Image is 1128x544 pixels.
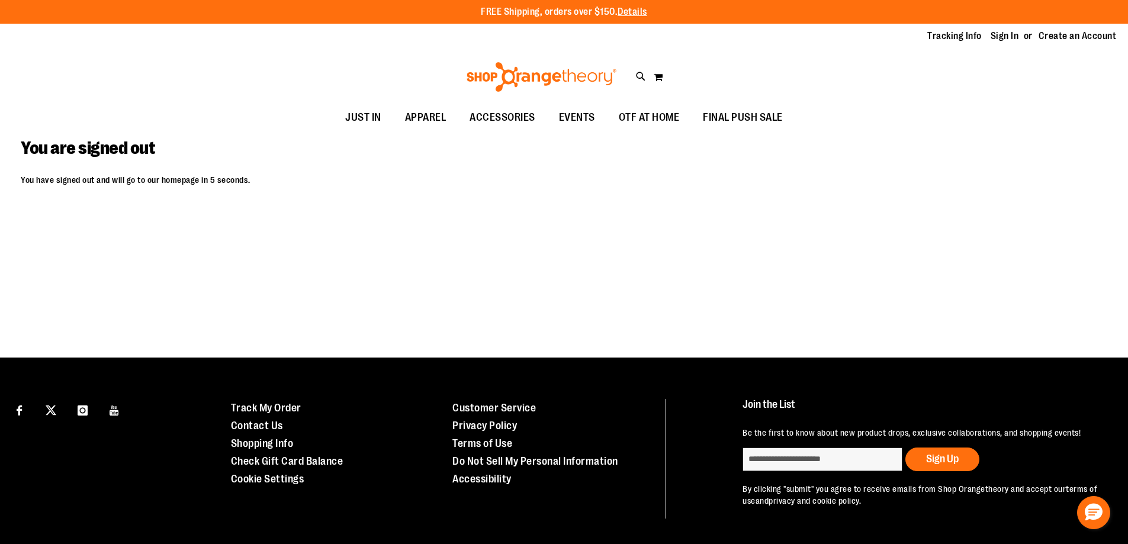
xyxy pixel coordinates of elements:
span: EVENTS [559,104,595,131]
button: Sign Up [905,448,979,471]
p: By clicking "submit" you agree to receive emails from Shop Orangetheory and accept our and [743,483,1101,507]
span: ACCESSORIES [470,104,535,131]
p: FREE Shipping, orders over $150. [481,5,647,19]
a: Do Not Sell My Personal Information [452,455,618,467]
h4: Join the List [743,399,1101,421]
a: Cookie Settings [231,473,304,485]
a: Tracking Info [927,30,982,43]
a: Customer Service [452,402,536,414]
a: Visit our Instagram page [72,399,93,420]
a: Check Gift Card Balance [231,455,343,467]
a: FINAL PUSH SALE [691,104,795,131]
span: OTF AT HOME [619,104,680,131]
a: Contact Us [231,420,283,432]
a: OTF AT HOME [607,104,692,131]
a: privacy and cookie policy. [769,496,861,506]
button: Hello, have a question? Let’s chat. [1077,496,1110,529]
span: You are signed out [21,138,155,158]
input: enter email [743,448,902,471]
a: ACCESSORIES [458,104,547,131]
img: Twitter [46,405,56,416]
a: Privacy Policy [452,420,517,432]
a: EVENTS [547,104,607,131]
a: Create an Account [1039,30,1117,43]
img: Shop Orangetheory [465,62,618,92]
p: Be the first to know about new product drops, exclusive collaborations, and shopping events! [743,427,1101,439]
span: APPAREL [405,104,446,131]
a: Track My Order [231,402,301,414]
a: Visit our Facebook page [9,399,30,420]
a: Visit our Youtube page [104,399,125,420]
a: Sign In [991,30,1019,43]
span: Sign Up [926,453,959,465]
span: JUST IN [345,104,381,131]
a: APPAREL [393,104,458,131]
a: terms of use [743,484,1097,506]
a: JUST IN [333,104,393,131]
span: FINAL PUSH SALE [703,104,783,131]
a: Details [618,7,647,17]
a: Shopping Info [231,437,294,449]
a: Terms of Use [452,437,512,449]
a: Visit our X page [41,399,62,420]
p: You have signed out and will go to our homepage in 5 seconds. [21,174,1107,186]
a: Accessibility [452,473,512,485]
